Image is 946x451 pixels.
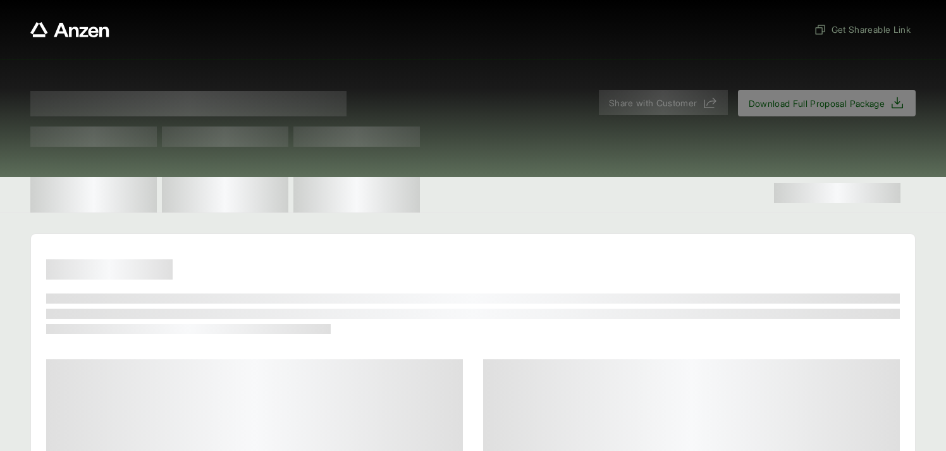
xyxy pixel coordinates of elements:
[30,91,347,116] span: Proposal for
[293,127,420,147] span: Test
[162,127,288,147] span: Test
[30,22,109,37] a: Anzen website
[609,96,697,109] span: Share with Customer
[809,18,916,41] button: Get Shareable Link
[814,23,911,36] span: Get Shareable Link
[30,127,157,147] span: Test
